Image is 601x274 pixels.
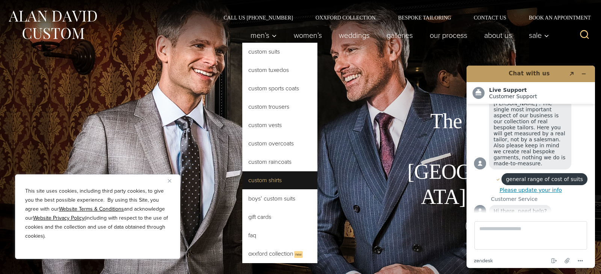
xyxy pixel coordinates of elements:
span: New [294,251,303,258]
a: weddings [331,28,378,43]
button: Sale sub menu toggle [521,28,553,43]
a: Custom Tuxedos [242,61,317,79]
nav: Secondary Navigation [212,15,593,20]
a: Bespoke Tailoring [387,15,462,20]
a: Boys’ Custom Suits [242,190,317,208]
iframe: Find more information here [461,60,601,274]
a: Gift Cards [242,208,317,226]
a: Custom Suits [242,43,317,61]
a: Book an Appointment [518,15,593,20]
a: Custom Vests [242,116,317,134]
span: Chat [16,5,32,12]
a: FAQ [242,226,317,244]
a: Website Terms & Conditions [59,205,124,213]
a: Custom Sports Coats [242,79,317,97]
a: Oxxford Collection [304,15,387,20]
a: Oxxford CollectionNew [242,245,317,263]
a: Contact Us [462,15,518,20]
a: About Us [476,28,521,43]
a: Custom Overcoats [242,135,317,153]
a: Website Privacy Policy [33,214,85,222]
nav: Primary Navigation [242,28,553,43]
a: Custom Shirts [242,171,317,189]
button: Men’s sub menu toggle [242,28,285,43]
p: This site uses cookies, including third party cookies, to give you the best possible experience. ... [25,187,170,241]
h1: The Best Custom Suits [GEOGRAPHIC_DATA] Has to Offer [402,109,571,210]
button: View Search Form [575,26,593,44]
a: Galleries [378,28,421,43]
a: Custom Trousers [242,98,317,116]
img: Alan David Custom [8,8,98,42]
a: Women’s [285,28,331,43]
a: Call Us [PHONE_NUMBER] [212,15,304,20]
a: Our Process [421,28,476,43]
button: Close [168,176,177,185]
img: Close [168,179,171,183]
a: Custom Raincoats [242,153,317,171]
